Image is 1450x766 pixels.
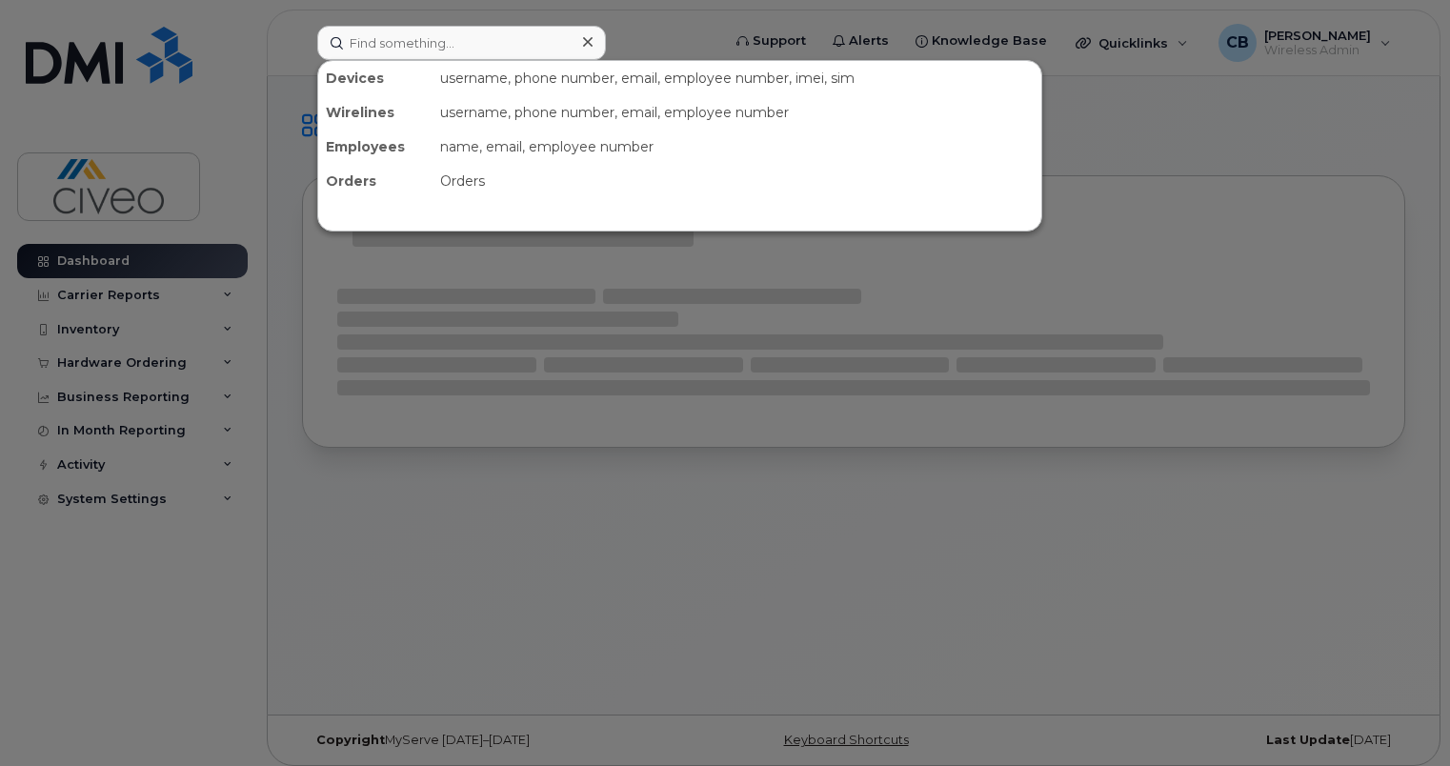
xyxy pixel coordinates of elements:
[433,164,1041,198] div: Orders
[318,130,433,164] div: Employees
[433,95,1041,130] div: username, phone number, email, employee number
[433,61,1041,95] div: username, phone number, email, employee number, imei, sim
[318,61,433,95] div: Devices
[433,130,1041,164] div: name, email, employee number
[318,164,433,198] div: Orders
[318,95,433,130] div: Wirelines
